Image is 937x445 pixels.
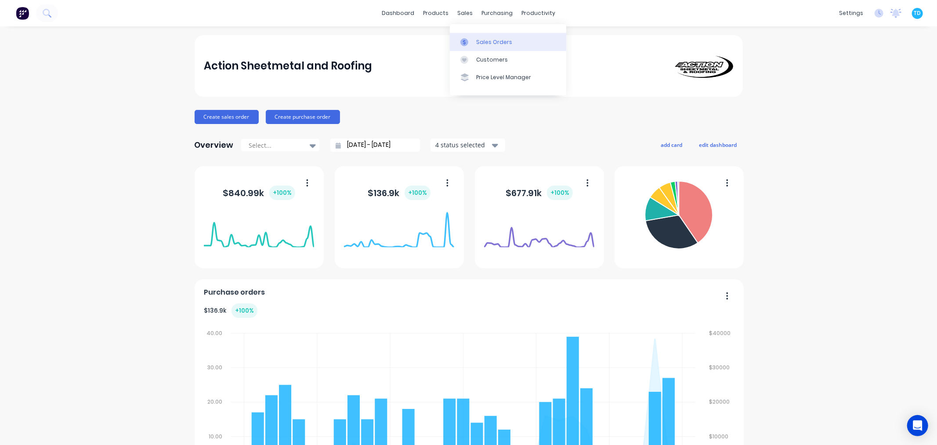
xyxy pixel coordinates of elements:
[710,398,731,406] tspan: $20000
[377,7,419,20] a: dashboard
[405,186,431,200] div: + 100 %
[368,186,431,200] div: $ 136.9k
[204,57,372,75] div: Action Sheetmetal and Roofing
[204,303,257,318] div: $ 136.9k
[453,7,477,20] div: sales
[223,186,295,200] div: $ 840.99k
[195,136,234,154] div: Overview
[207,364,222,371] tspan: 30.00
[710,364,731,371] tspan: $30000
[209,433,222,440] tspan: 10.00
[269,186,295,200] div: + 100 %
[672,54,733,78] img: Action Sheetmetal and Roofing
[16,7,29,20] img: Factory
[694,139,743,150] button: edit dashboard
[195,110,259,124] button: Create sales order
[232,303,257,318] div: + 100 %
[710,329,731,337] tspan: $40000
[450,33,566,51] a: Sales Orders
[547,186,573,200] div: + 100 %
[419,7,453,20] div: products
[835,7,868,20] div: settings
[506,186,573,200] div: $ 677.91k
[710,433,729,440] tspan: $10000
[435,140,491,150] div: 4 status selected
[476,38,512,46] div: Sales Orders
[450,69,566,86] a: Price Level Manager
[476,73,531,81] div: Price Level Manager
[655,139,688,150] button: add card
[204,287,265,298] span: Purchase orders
[206,329,222,337] tspan: 40.00
[266,110,340,124] button: Create purchase order
[914,9,921,17] span: TD
[907,415,928,436] div: Open Intercom Messenger
[207,398,222,406] tspan: 20.00
[450,51,566,69] a: Customers
[517,7,560,20] div: productivity
[477,7,517,20] div: purchasing
[476,56,508,64] div: Customers
[431,139,505,152] button: 4 status selected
